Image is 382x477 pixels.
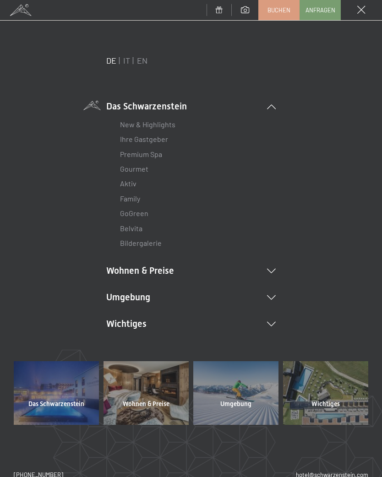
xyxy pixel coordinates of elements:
[120,238,162,247] a: Bildergalerie
[120,150,162,158] a: Premium Spa
[191,361,281,425] a: Umgebung Wellnesshotel Südtirol SCHWARZENSTEIN - Wellnessurlaub in den Alpen
[120,179,136,188] a: Aktiv
[120,164,148,173] a: Gourmet
[28,400,84,409] span: Das Schwarzenstein
[306,6,335,14] span: Anfragen
[123,55,130,65] a: IT
[101,361,191,425] a: Wohnen & Preise Wellnesshotel Südtirol SCHWARZENSTEIN - Wellnessurlaub in den Alpen
[220,400,251,409] span: Umgebung
[311,400,340,409] span: Wichtiges
[120,194,140,203] a: Family
[267,6,290,14] span: Buchen
[106,55,116,65] a: DE
[120,120,175,129] a: New & Highlights
[259,0,299,20] a: Buchen
[120,209,148,217] a: GoGreen
[281,361,371,425] a: Wichtiges Wellnesshotel Südtirol SCHWARZENSTEIN - Wellnessurlaub in den Alpen
[11,361,101,425] a: Das Schwarzenstein Wellnesshotel Südtirol SCHWARZENSTEIN - Wellnessurlaub in den Alpen
[123,400,169,409] span: Wohnen & Preise
[137,55,147,65] a: EN
[300,0,340,20] a: Anfragen
[120,224,142,233] a: Belvita
[120,135,168,143] a: Ihre Gastgeber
